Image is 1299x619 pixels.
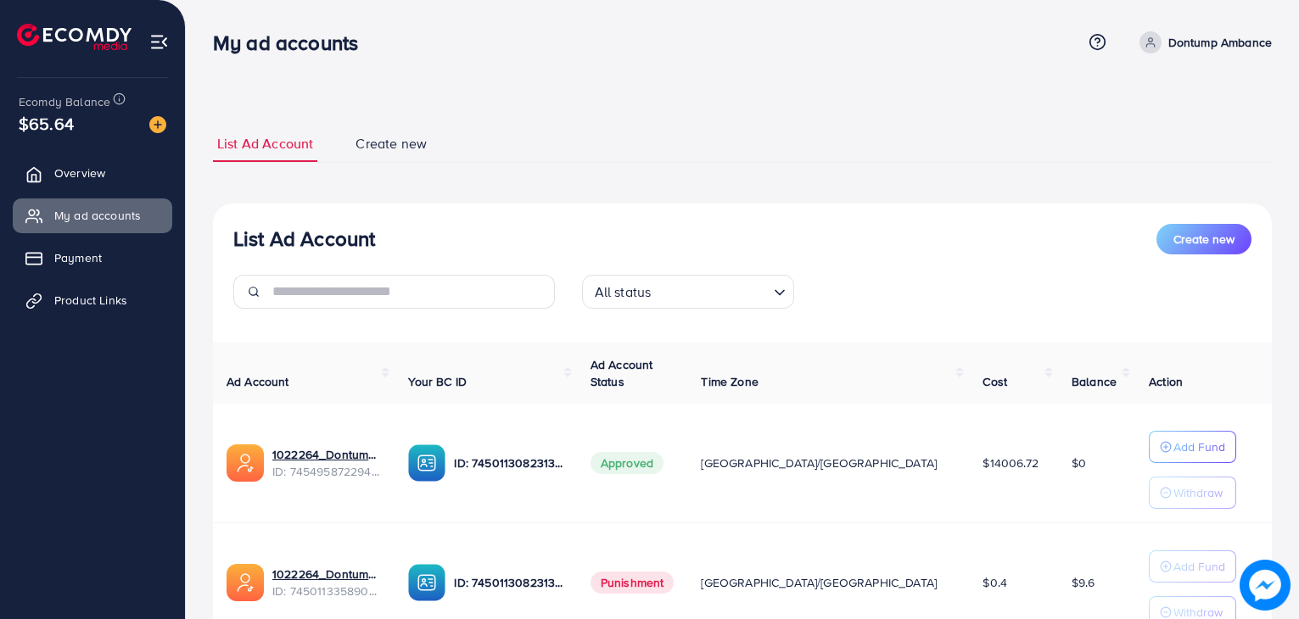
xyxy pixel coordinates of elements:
img: menu [149,32,169,52]
p: Add Fund [1173,556,1225,577]
p: Withdraw [1173,482,1223,503]
p: ID: 7450113082313572369 [454,453,563,473]
span: Overview [54,165,105,181]
span: Punishment [591,572,675,594]
div: <span class='underline'>1022264_Dontump_Ambance_1735742847027</span></br>7454958722943893505 [272,446,381,481]
a: 1022264_Dontump Ambance_1734614691309 [272,566,381,583]
img: image [1240,560,1291,611]
img: logo [17,24,132,50]
span: $65.64 [19,111,74,136]
span: Your BC ID [408,373,467,390]
p: ID: 7450113082313572369 [454,572,563,593]
a: Dontump Ambance [1133,31,1272,53]
img: image [149,116,166,133]
span: Ad Account Status [591,356,653,390]
span: Ad Account [227,373,289,390]
span: Create new [356,134,427,153]
span: $0.4 [983,574,1007,591]
a: Overview [13,156,172,190]
span: $14006.72 [983,454,1038,471]
span: $9.6 [1072,574,1095,591]
span: My ad accounts [54,207,141,224]
div: Search for option [582,275,794,309]
span: ID: 7450113358906392577 [272,583,381,599]
span: ID: 7454958722943893505 [272,463,381,480]
span: [GEOGRAPHIC_DATA]/[GEOGRAPHIC_DATA] [701,574,937,591]
span: Payment [54,249,102,266]
span: [GEOGRAPHIC_DATA]/[GEOGRAPHIC_DATA] [701,454,937,471]
a: Payment [13,241,172,275]
button: Add Fund [1149,550,1236,583]
span: Action [1149,373,1183,390]
h3: List Ad Account [233,226,375,251]
h3: My ad accounts [213,31,372,55]
img: ic-ads-acc.e4c84228.svg [227,444,264,482]
span: Time Zone [701,373,758,390]
a: Product Links [13,283,172,317]
span: Balance [1072,373,1117,390]
a: My ad accounts [13,198,172,232]
div: <span class='underline'>1022264_Dontump Ambance_1734614691309</span></br>7450113358906392577 [272,566,381,600]
button: Add Fund [1149,431,1236,463]
span: All status [591,280,655,304]
p: Add Fund [1173,437,1225,457]
span: Ecomdy Balance [19,93,110,110]
span: Product Links [54,292,127,309]
span: Create new [1173,231,1235,248]
img: ic-ba-acc.ded83a64.svg [408,564,445,601]
img: ic-ba-acc.ded83a64.svg [408,444,445,482]
span: Cost [983,373,1007,390]
button: Create new [1156,224,1251,254]
a: 1022264_Dontump_Ambance_1735742847027 [272,446,381,463]
button: Withdraw [1149,477,1236,509]
img: ic-ads-acc.e4c84228.svg [227,564,264,601]
span: List Ad Account [217,134,313,153]
p: Dontump Ambance [1168,32,1272,53]
input: Search for option [656,276,766,304]
span: $0 [1072,454,1086,471]
span: Approved [591,452,663,474]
